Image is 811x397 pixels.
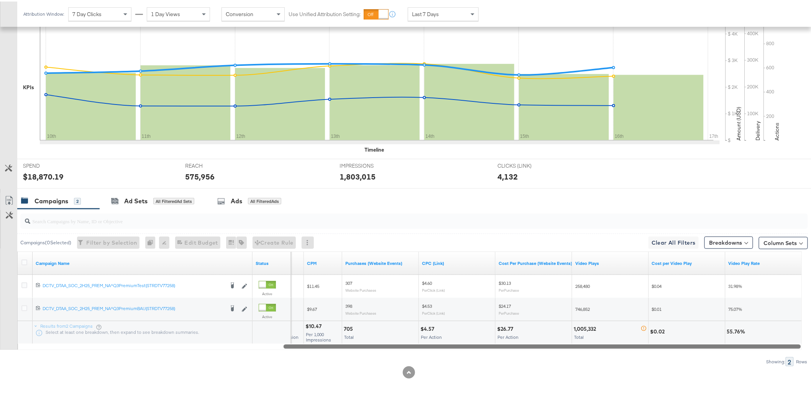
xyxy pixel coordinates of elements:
[575,305,590,310] span: 746,852
[421,333,442,338] span: Per Action
[727,327,748,334] div: 55.76%
[340,170,376,181] div: 1,803,015
[412,9,439,16] span: Last 7 Days
[345,302,352,307] span: 398
[729,305,742,310] span: 75.07%
[650,327,667,334] div: $0.02
[124,195,148,204] div: Ad Sets
[729,282,742,288] span: 31.98%
[499,302,511,307] span: $24.17
[755,119,762,139] text: Delivery
[796,358,808,363] div: Rows
[23,10,64,15] div: Attribution Window:
[36,259,250,265] a: Your campaign name.
[729,259,799,265] a: Video Play Rate
[345,259,416,265] a: The number of times a purchase was made tracked by your Custom Audience pixel on your website aft...
[145,235,159,247] div: 0
[499,279,511,284] span: $30.13
[648,235,699,247] button: Clear All Filters
[340,161,397,168] span: IMPRESSIONS
[345,279,352,284] span: 307
[259,313,276,318] label: Active
[43,281,224,287] div: DCTV_DTAA_SOC_2H25_PREM_NA^Q3PremiumTest(STRDTV77258)
[774,121,781,139] text: Actions
[23,82,34,90] div: KPIs
[259,290,276,295] label: Active
[30,209,735,224] input: Search Campaigns by Name, ID or Objective
[344,324,355,331] div: 705
[226,9,253,16] span: Conversion
[185,161,243,168] span: REACH
[735,105,742,139] text: Amount (USD)
[575,259,646,265] a: video_play_actions
[151,9,180,16] span: 1 Day Views
[574,333,584,338] span: Total
[256,259,288,265] a: Shows the current state of your Ad Campaign.
[345,286,376,291] sub: Website Purchases
[43,304,224,312] a: DCTV_DTAA_SOC_2H25_PREM_NA^Q3PremiumBAU(STRDTV77258)
[499,309,519,314] sub: Per Purchase
[652,259,722,265] a: Cost per Video Play
[786,356,794,365] div: 2
[497,324,515,331] div: $26.77
[422,302,432,307] span: $4.53
[153,196,194,203] div: All Filtered Ad Sets
[497,161,555,168] span: CLICKS (LINK)
[499,286,519,291] sub: Per Purchase
[420,324,437,331] div: $4.57
[344,333,354,338] span: Total
[497,170,518,181] div: 4,132
[305,321,324,328] div: $10.47
[497,333,519,338] span: Per Action
[72,9,102,16] span: 7 Day Clicks
[248,196,281,203] div: All Filtered Ads
[34,195,68,204] div: Campaigns
[499,259,572,265] a: The average cost for each purchase tracked by your Custom Audience pixel on your website after pe...
[364,145,384,152] div: Timeline
[307,282,319,288] span: $11.45
[652,305,662,310] span: $0.01
[289,9,361,16] label: Use Unified Attribution Setting:
[43,281,224,289] a: DCTV_DTAA_SOC_2H25_PREM_NA^Q3PremiumTest(STRDTV77258)
[306,330,331,341] span: Per 1,000 Impressions
[766,358,786,363] div: Showing:
[422,309,445,314] sub: Per Click (Link)
[704,235,753,247] button: Breakdowns
[422,259,493,265] a: The average cost for each link click you've received from your ad.
[23,161,80,168] span: SPEND
[43,304,224,310] div: DCTV_DTAA_SOC_2H25_PREM_NA^Q3PremiumBAU(STRDTV77258)
[759,235,808,248] button: Column Sets
[574,324,598,331] div: 1,005,332
[652,282,662,288] span: $0.04
[185,170,215,181] div: 575,956
[307,305,317,310] span: $9.67
[422,286,445,291] sub: Per Click (Link)
[345,309,376,314] sub: Website Purchases
[422,279,432,284] span: $4.60
[231,195,242,204] div: Ads
[575,282,590,288] span: 258,480
[307,259,339,265] a: The average cost you've paid to have 1,000 impressions of your ad.
[20,238,71,245] div: Campaigns ( 0 Selected)
[652,237,696,246] span: Clear All Filters
[74,196,81,203] div: 2
[23,170,64,181] div: $18,870.19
